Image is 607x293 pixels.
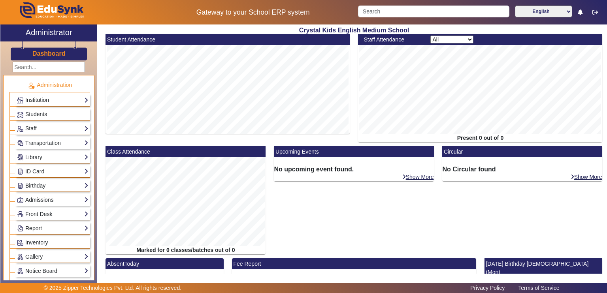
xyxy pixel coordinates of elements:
h6: No Circular found [442,165,602,173]
a: Show More [570,173,603,180]
mat-card-header: Upcoming Events [274,146,434,157]
h2: Administrator [26,28,72,37]
img: Administration.png [28,82,35,89]
a: Privacy Policy [466,283,509,293]
img: Students.png [17,112,23,118]
p: Administration [9,81,90,90]
mat-card-header: [DATE] Birthday [DEMOGRAPHIC_DATA] (Mon) [484,258,603,278]
h6: No upcoming event found. [274,165,434,173]
a: Dashboard [32,50,66,58]
a: Administrator [0,24,97,41]
p: © 2025 Zipper Technologies Pvt. Ltd. All rights reserved. [44,284,182,292]
a: Students [17,110,89,119]
a: Show More [402,173,434,180]
a: Inventory [17,238,89,247]
mat-card-header: Fee Report [232,258,476,269]
input: Search... [13,62,85,73]
img: Inventory.png [17,240,23,246]
div: Marked for 0 classes/batches out of 0 [106,246,266,254]
a: Terms of Service [514,283,563,293]
div: Staff Attendance [360,36,426,44]
h2: Crystal Kids English Medium School [102,26,607,34]
span: Students [25,111,47,118]
mat-card-header: Class Attendance [106,146,266,157]
div: Present 0 out of 0 [358,134,602,142]
mat-card-header: Student Attendance [106,34,350,45]
mat-card-header: AbsentToday [106,258,224,269]
span: Inventory [25,239,48,246]
input: Search [358,6,509,17]
mat-card-header: Circular [442,146,602,157]
h5: Gateway to your School ERP system [156,8,350,17]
